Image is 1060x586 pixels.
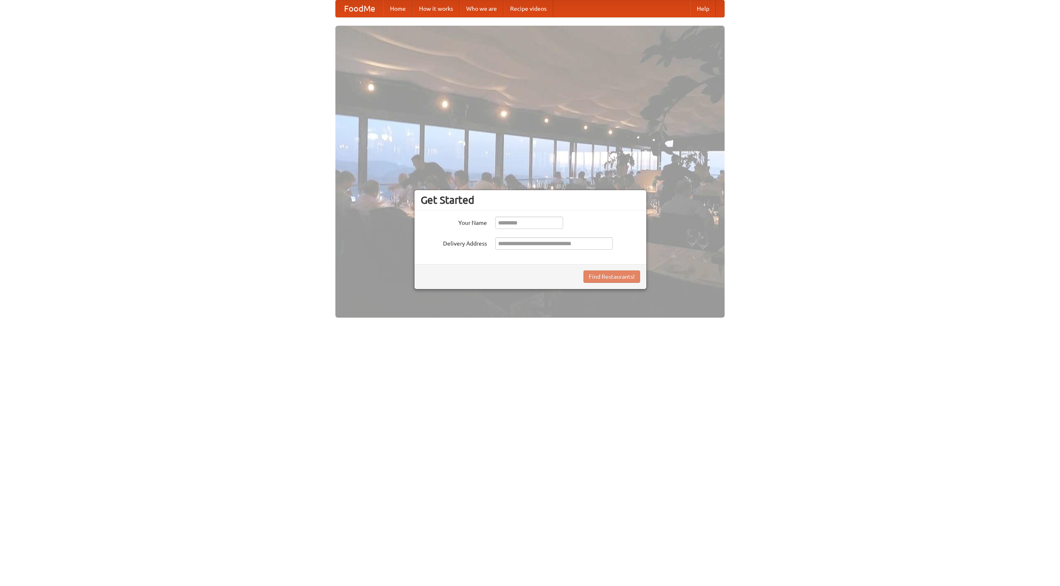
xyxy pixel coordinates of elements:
a: Recipe videos [503,0,553,17]
a: FoodMe [336,0,383,17]
button: Find Restaurants! [583,270,640,283]
a: Help [690,0,716,17]
a: Who we are [460,0,503,17]
label: Delivery Address [421,237,487,248]
h3: Get Started [421,194,640,206]
label: Your Name [421,217,487,227]
a: Home [383,0,412,17]
a: How it works [412,0,460,17]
